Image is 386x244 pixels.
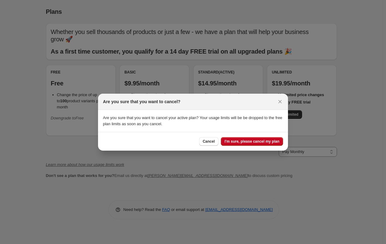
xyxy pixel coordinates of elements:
button: Close [276,97,284,106]
button: I'm sure, please cancel my plan [221,137,283,146]
span: Cancel [203,139,215,144]
p: Are you sure that you want to cancel your active plan? Your usage limits will be be dropped to th... [103,115,283,127]
button: Cancel [199,137,218,146]
h2: Are you sure that you want to cancel? [103,99,180,105]
span: I'm sure, please cancel my plan [225,139,279,144]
